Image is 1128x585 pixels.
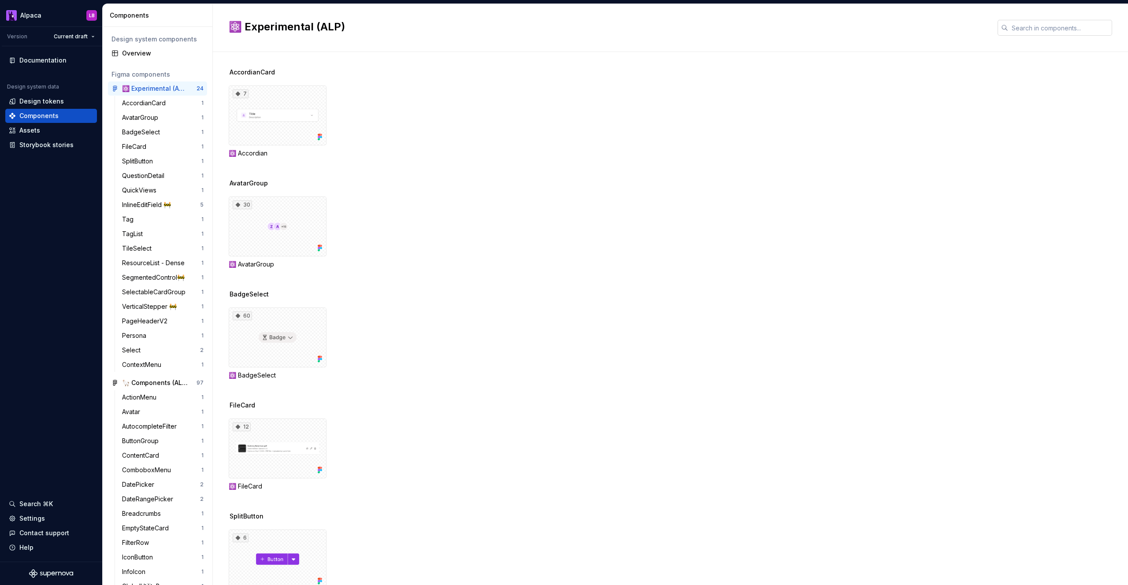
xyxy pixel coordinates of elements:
[122,128,163,137] div: BadgeSelect
[122,49,204,58] div: Overview
[201,408,204,415] div: 1
[229,149,327,158] div: ⚛️ Accordian
[201,437,204,444] div: 1
[201,187,204,194] div: 1
[20,11,41,20] div: Alpaca
[5,94,97,108] a: Design tokens
[201,318,204,325] div: 1
[119,125,207,139] a: BadgeSelect1
[229,260,327,269] div: ⚛️ AvatarGroup
[122,244,155,253] div: TileSelect
[5,109,97,123] a: Components
[89,12,95,19] div: LB
[19,543,33,552] div: Help
[119,463,207,477] a: ComboboxMenu1
[229,307,327,380] div: 60⚛️ BadgeSelect
[122,200,174,209] div: InlineEditField 🚧
[6,10,17,21] img: 003f14f4-5683-479b-9942-563e216bc167.png
[230,290,269,299] span: BadgeSelect
[119,565,207,579] a: InfoIcon1
[122,437,162,445] div: ButtonGroup
[119,212,207,226] a: Tag1
[122,407,144,416] div: Avatar
[19,126,40,135] div: Assets
[122,259,188,267] div: ResourceList - Dense
[200,481,204,488] div: 2
[119,434,207,448] a: ButtonGroup1
[5,541,97,555] button: Help
[201,259,204,267] div: 1
[122,113,162,122] div: AvatarGroup
[119,492,207,506] a: DateRangePicker2
[197,85,204,92] div: 24
[119,285,207,299] a: SelectableCardGroup1
[122,346,144,355] div: Select
[119,227,207,241] a: TagList1
[119,521,207,535] a: EmptyStateCard1
[1008,20,1112,36] input: Search in components...
[122,480,158,489] div: DatePicker
[229,418,327,491] div: 12⚛️ FileCard
[2,6,100,25] button: AlpacaLB
[201,568,204,575] div: 1
[108,46,207,60] a: Overview
[229,371,327,380] div: ⚛️ BadgeSelect
[201,539,204,546] div: 1
[122,331,150,340] div: Persona
[122,422,180,431] div: AutocompleteFilter
[119,111,207,125] a: AvatarGroup1
[201,114,204,121] div: 1
[122,538,152,547] div: FilterRow
[122,273,188,282] div: SegmentedControl🚧
[29,569,73,578] svg: Supernova Logo
[122,317,171,326] div: PageHeaderV2
[201,100,204,107] div: 1
[5,53,97,67] a: Documentation
[233,533,249,542] div: 6
[201,423,204,430] div: 1
[108,81,207,96] a: ⚛️ Experimental (ALP)24
[122,288,189,296] div: SelectableCardGroup
[119,405,207,419] a: Avatar1
[119,140,207,154] a: FileCard1
[19,514,45,523] div: Settings
[50,30,99,43] button: Current draft
[119,358,207,372] a: ContextMenu1
[119,270,207,285] a: SegmentedControl🚧1
[122,302,180,311] div: VerticalStepper 🚧
[5,123,97,137] a: Assets
[119,329,207,343] a: Persona1
[122,99,169,107] div: AccordianCard
[111,70,204,79] div: Figma components
[5,138,97,152] a: Storybook stories
[5,497,97,511] button: Search ⌘K
[201,510,204,517] div: 1
[119,241,207,255] a: TileSelect1
[122,186,160,195] div: QuickViews
[19,111,59,120] div: Components
[119,198,207,212] a: InlineEditField 🚧5
[201,172,204,179] div: 1
[201,554,204,561] div: 1
[200,496,204,503] div: 2
[119,419,207,433] a: AutocompleteFilter1
[201,332,204,339] div: 1
[54,33,88,40] span: Current draft
[122,509,164,518] div: Breadcrumbs
[201,289,204,296] div: 1
[229,482,327,491] div: ⚛️ FileCard
[233,311,252,320] div: 60
[201,452,204,459] div: 1
[7,33,27,40] div: Version
[122,466,174,474] div: ComboboxMenu
[122,230,146,238] div: TagList
[229,20,987,34] h2: ⚛️ Experimental (ALP)
[122,360,165,369] div: ContextMenu
[119,154,207,168] a: SplitButton1
[201,129,204,136] div: 1
[122,171,168,180] div: QuestionDetail
[5,526,97,540] button: Contact support
[230,512,263,521] span: SplitButton
[122,451,163,460] div: ContentCard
